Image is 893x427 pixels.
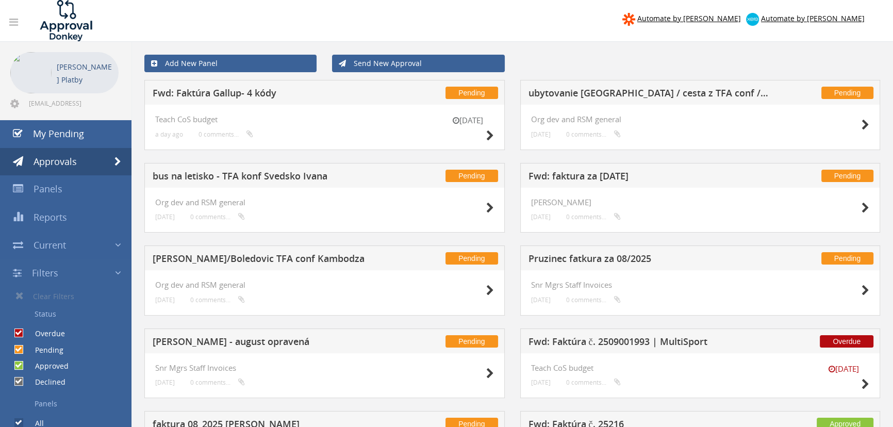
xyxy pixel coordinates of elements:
a: Status [8,305,131,323]
small: a day ago [155,130,183,138]
h5: Fwd: faktura za [DATE] [528,171,769,184]
h4: Org dev and RSM general [155,281,494,289]
h4: [PERSON_NAME] [531,198,870,207]
span: Pending [821,87,873,99]
small: 0 comments... [190,379,245,386]
a: Send New Approval [332,55,504,72]
span: Pending [445,170,498,182]
span: Panels [34,183,62,195]
h5: ubytovanie [GEOGRAPHIC_DATA] / cesta z TFA conf / [PERSON_NAME] [528,88,769,101]
h5: [PERSON_NAME] - august opravená [153,337,393,350]
label: Overdue [25,329,65,339]
p: [PERSON_NAME] Platby [57,60,113,86]
span: My Pending [33,127,84,140]
h5: Pruzinec fatkura za 08/2025 [528,254,769,267]
span: Automate by [PERSON_NAME] [637,13,741,23]
img: zapier-logomark.png [622,13,635,26]
span: [EMAIL_ADDRESS][DOMAIN_NAME] [29,99,117,107]
span: Reports [34,211,67,223]
small: 0 comments... [566,379,621,386]
span: Pending [445,335,498,348]
h5: Fwd: Faktúra č. 2509001993 | MultiSport [528,337,769,350]
a: Add New Panel [144,55,317,72]
span: Pending [821,252,873,265]
span: Pending [445,87,498,99]
small: [DATE] [155,213,175,221]
span: Filters [32,267,58,279]
span: Automate by [PERSON_NAME] [761,13,865,23]
h5: [PERSON_NAME]/Boledovic TFA conf Kambodza [153,254,393,267]
small: [DATE] [155,296,175,304]
label: Approved [25,361,69,371]
small: 0 comments... [566,213,621,221]
span: Pending [821,170,873,182]
span: Approvals [34,155,77,168]
small: [DATE] [531,213,551,221]
small: 0 comments... [190,213,245,221]
h4: Org dev and RSM general [531,115,870,124]
label: Pending [25,345,63,355]
small: [DATE] [531,296,551,304]
label: Declined [25,377,65,387]
small: [DATE] [531,130,551,138]
small: [DATE] [818,364,869,374]
h4: Teach CoS budget [155,115,494,124]
h4: Teach CoS budget [531,364,870,372]
span: Current [34,239,66,251]
a: Clear Filters [8,287,131,305]
small: 0 comments... [190,296,245,304]
h5: bus na letisko - TFA konf Svedsko Ivana [153,171,393,184]
small: [DATE] [531,379,551,386]
h4: Org dev and RSM general [155,198,494,207]
h5: Fwd: Faktúra Gallup- 4 kódy [153,88,393,101]
small: [DATE] [155,379,175,386]
h4: Snr Mgrs Staff Invoices [155,364,494,372]
span: Pending [445,252,498,265]
a: Panels [8,395,131,413]
small: 0 comments... [566,296,621,304]
small: 0 comments... [199,130,253,138]
h4: Snr Mgrs Staff Invoices [531,281,870,289]
span: Overdue [820,335,873,348]
img: xero-logo.png [746,13,759,26]
small: 0 comments... [566,130,621,138]
small: [DATE] [442,115,494,126]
